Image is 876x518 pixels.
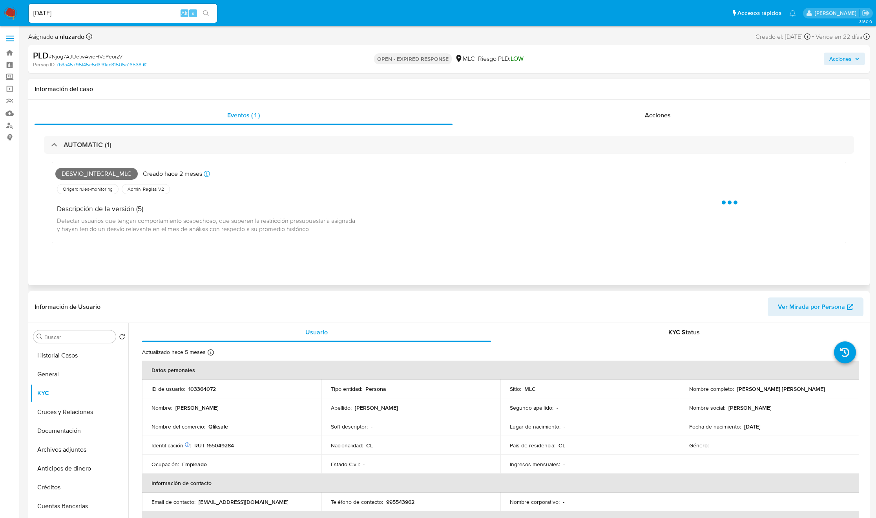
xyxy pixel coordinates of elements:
p: Ocupación : [151,461,179,468]
span: KYC Status [668,328,700,337]
div: MLC [455,55,475,63]
p: [PERSON_NAME] [175,404,219,411]
th: Datos personales [142,361,859,379]
span: Origen: rules-monitoring [62,186,113,192]
h1: Información del caso [35,85,863,93]
p: RUT 165049284 [194,442,234,449]
p: Email de contacto : [151,498,195,505]
p: - [563,461,565,468]
span: Alt [181,9,188,17]
div: Creado el: [DATE] [756,31,810,42]
p: Soft descriptor : [331,423,368,430]
span: Usuario [305,328,328,337]
p: [PERSON_NAME] [355,404,398,411]
p: ID de usuario : [151,385,185,392]
p: Persona [365,385,386,392]
p: Nombre corporativo : [510,498,560,505]
p: - [564,423,565,430]
p: Creado hace 2 meses [143,170,202,178]
h3: AUTOMATIC (1) [64,140,111,149]
a: Salir [862,9,870,17]
span: LOW [511,54,524,63]
span: Desvio_integral_mlc [55,168,138,180]
span: Accesos rápidos [737,9,781,17]
span: Vence en 22 días [816,33,862,41]
button: Ver Mirada por Persona [768,297,863,316]
button: Documentación [30,421,128,440]
button: Historial Casos [30,346,128,365]
input: Buscar usuario o caso... [29,8,217,18]
input: Buscar [44,334,113,341]
p: CL [366,442,373,449]
p: Nombre : [151,404,172,411]
p: Fecha de nacimiento : [689,423,741,430]
p: Identificación : [151,442,191,449]
button: Cuentas Bancarias [30,497,128,516]
h4: Descripción de la versión (5) [57,204,357,213]
p: nicolas.luzardo@mercadolibre.com [815,9,859,17]
button: Acciones [824,53,865,65]
p: - [371,423,372,430]
span: Asignado a [28,33,84,41]
p: [EMAIL_ADDRESS][DOMAIN_NAME] [199,498,288,505]
span: - [812,31,814,42]
button: Archivos adjuntos [30,440,128,459]
p: [DATE] [744,423,761,430]
b: nluzardo [58,32,84,41]
span: s [192,9,194,17]
p: CL [558,442,565,449]
p: Tipo entidad : [331,385,362,392]
button: General [30,365,128,384]
p: Nombre social : [689,404,725,411]
div: AUTOMATIC (1) [44,136,854,154]
p: [PERSON_NAME] [PERSON_NAME] [737,385,825,392]
a: Notificaciones [789,10,796,16]
p: País de residencia : [510,442,555,449]
p: - [563,498,564,505]
span: Eventos ( 1 ) [227,111,260,120]
span: Acciones [645,111,671,120]
p: OPEN - EXPIRED RESPONSE [374,53,452,64]
button: KYC [30,384,128,403]
p: [PERSON_NAME] [728,404,772,411]
p: Apellido : [331,404,352,411]
p: 103364072 [188,385,216,392]
p: Nombre completo : [689,385,734,392]
p: - [363,461,365,468]
p: Teléfono de contacto : [331,498,383,505]
p: Estado Civil : [331,461,360,468]
p: Qliksale [208,423,228,430]
p: Género : [689,442,709,449]
p: Nombre del comercio : [151,423,205,430]
button: Créditos [30,478,128,497]
button: Cruces y Relaciones [30,403,128,421]
button: search-icon [198,8,214,19]
p: Sitio : [510,385,521,392]
span: Admin. Reglas V2 [127,186,165,192]
span: Ver Mirada por Persona [778,297,845,316]
a: 7b3a45795f45e5d3f31ad31505a16538 [56,61,146,68]
span: Acciones [829,53,852,65]
span: Riesgo PLD: [478,55,524,63]
span: # Njog7AJUetwAvieHVqPeorzV [49,53,122,60]
p: Lugar de nacimiento : [510,423,560,430]
p: Ingresos mensuales : [510,461,560,468]
p: Empleado [182,461,207,468]
button: Anticipos de dinero [30,459,128,478]
p: - [557,404,558,411]
h1: Información de Usuario [35,303,100,311]
p: Actualizado hace 5 meses [142,348,206,356]
button: Volver al orden por defecto [119,334,125,342]
p: Segundo apellido : [510,404,553,411]
span: Detectar usuarios que tengan comportamiento sospechoso, que superen la restricción presupuestaria... [57,216,357,233]
p: 995543962 [386,498,414,505]
b: PLD [33,49,49,62]
th: Información de contacto [142,474,859,492]
p: - [712,442,714,449]
button: Buscar [36,334,43,340]
b: Person ID [33,61,55,68]
p: MLC [524,385,536,392]
p: Nacionalidad : [331,442,363,449]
